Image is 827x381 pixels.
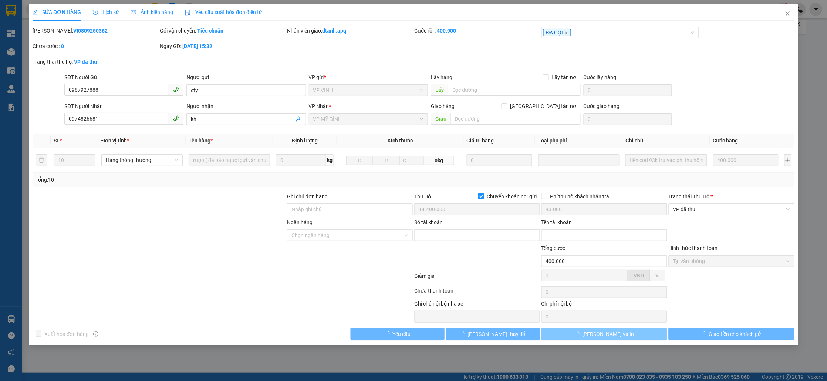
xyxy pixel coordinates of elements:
[584,103,620,109] label: Cước giao hàng
[673,204,790,215] span: VP đã thu
[541,328,667,340] button: [PERSON_NAME] và In
[160,42,286,50] div: Ngày GD:
[549,73,581,81] span: Lấy tận nơi
[784,154,791,166] button: plus
[709,330,762,338] span: Giao tiền cho khách gửi
[484,192,540,200] span: Chuyển khoản ng. gửi
[36,154,47,166] button: delete
[185,10,191,16] img: icon
[669,328,794,340] button: Giao tiền cho khách gửi
[186,102,306,110] div: Người nhận
[713,154,779,166] input: 0
[313,85,423,96] span: VP VINH
[431,103,455,109] span: Giao hàng
[400,156,424,165] input: C
[388,138,413,144] span: Kích thước
[541,245,566,251] span: Tổng cước
[173,115,179,121] span: phone
[583,330,634,338] span: [PERSON_NAME] và In
[413,287,541,300] div: Chưa thanh toán
[414,193,431,199] span: Thu Hộ
[73,28,108,34] b: VI0809250362
[287,219,313,225] label: Ngân hàng
[185,9,262,15] span: Yêu cầu xuất hóa đơn điện tử
[33,10,38,15] span: edit
[197,28,223,34] b: Tiêu chuẩn
[33,58,190,66] div: Trạng thái thu hộ:
[309,103,329,109] span: VP Nhận
[189,154,270,166] input: VD: Bàn, Ghế
[541,229,667,241] input: Tên tài khoản
[33,27,158,35] div: [PERSON_NAME]:
[584,74,617,80] label: Cước lấy hàng
[186,73,306,81] div: Người gửi
[385,331,393,336] span: loading
[309,73,428,81] div: VP gửi
[467,330,527,338] span: [PERSON_NAME] thay đổi
[656,273,659,279] span: %
[54,138,60,144] span: SL
[160,27,286,35] div: Gói vận chuyển:
[785,11,791,17] span: close
[431,74,452,80] span: Lấy hàng
[287,193,328,199] label: Ghi chú đơn hàng
[322,28,346,34] b: dtanh.apq
[93,9,119,15] span: Lịch sử
[346,156,374,165] input: D
[547,192,612,200] span: Phí thu hộ khách nhận trả
[292,138,318,144] span: Định lượng
[287,27,413,35] div: Nhân viên giao:
[287,203,413,215] input: Ghi chú đơn hàng
[584,84,672,96] input: Cước lấy hàng
[431,113,450,125] span: Giao
[413,272,541,285] div: Giảm giá
[131,10,136,15] span: picture
[93,10,98,15] span: clock-circle
[584,113,672,125] input: Cước giao hàng
[414,300,540,311] div: Ghi chú nội bộ nhà xe
[431,84,448,96] span: Lấy
[101,138,129,144] span: Đơn vị tính
[326,154,334,166] span: kg
[189,138,213,144] span: Tên hàng
[634,273,644,279] span: VND
[106,155,178,166] span: Hàng thông thường
[625,154,707,166] input: Ghi Chú
[446,328,540,340] button: [PERSON_NAME] thay đổi
[467,154,532,166] input: 0
[41,330,92,338] span: Xuất hóa đơn hàng
[437,28,456,34] b: 400.000
[459,331,467,336] span: loading
[541,219,572,225] label: Tên tài khoản
[713,138,738,144] span: Cước hàng
[182,43,212,49] b: [DATE] 15:32
[535,134,622,148] th: Loại phụ phí
[543,29,571,36] span: ĐÃ GỌI
[414,219,443,225] label: Số tài khoản
[777,4,798,24] button: Close
[33,9,81,15] span: SỬA ĐƠN HÀNG
[173,87,179,92] span: phone
[61,43,64,49] b: 0
[64,102,183,110] div: SĐT Người Nhận
[33,42,158,50] div: Chưa cước :
[414,27,540,35] div: Cước rồi :
[424,156,454,165] span: 0kg
[131,9,173,15] span: Ảnh kiện hàng
[64,73,183,81] div: SĐT Người Gửi
[507,102,581,110] span: [GEOGRAPHIC_DATA] tận nơi
[701,331,709,336] span: loading
[467,138,494,144] span: Giá trị hàng
[669,192,794,200] div: Trạng thái Thu Hộ
[393,330,411,338] span: Yêu cầu
[669,245,718,251] label: Hình thức thanh toán
[448,84,581,96] input: Dọc đường
[564,31,568,35] span: close
[93,331,98,337] span: info-circle
[673,256,790,267] span: Tại văn phòng
[541,300,667,311] div: Chi phí nội bộ
[291,230,403,241] input: Ngân hàng
[414,229,540,241] input: Số tài khoản
[74,59,97,65] b: VP đã thu
[450,113,581,125] input: Dọc đường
